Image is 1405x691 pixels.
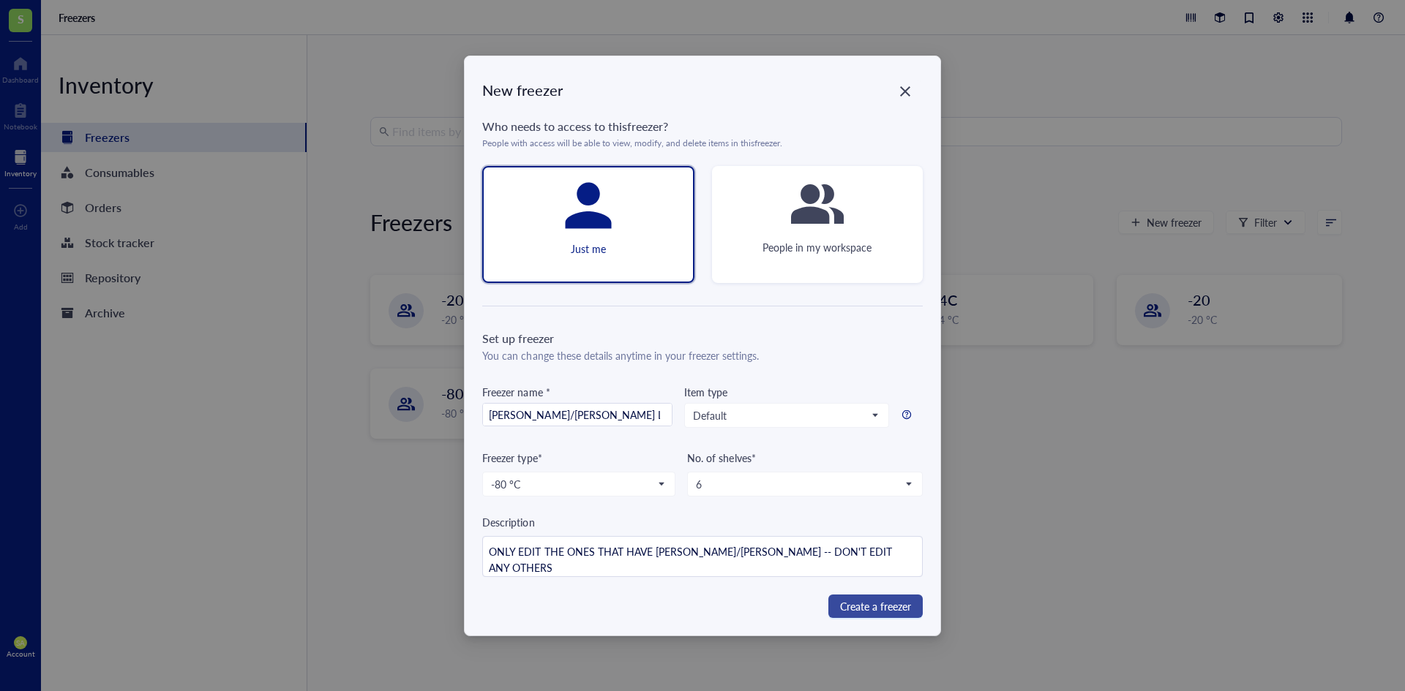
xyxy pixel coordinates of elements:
[482,330,922,347] div: Set up freezer
[840,598,911,614] span: Create a freezer
[571,241,606,257] div: Just me
[482,347,922,363] div: You can change these details anytime in your freezer settings.
[893,80,917,103] button: Close
[482,450,675,466] div: Freezer type*
[693,409,877,422] span: Default
[763,239,872,255] div: People in my workspace
[482,118,922,135] div: Who needs to access to this freezer ?
[483,404,672,427] input: Name the freezer
[482,138,922,148] div: People with access will be able to view, modify, and delete items in this freezer .
[684,384,727,400] div: Item type
[482,514,922,530] div: Description
[893,83,917,100] span: Close
[483,537,921,576] textarea: ONLY EDIT THE ONES THAT HAVE [PERSON_NAME]/[PERSON_NAME] -- DON'T EDIT ANY OTHERS
[482,384,672,400] div: Freezer name *
[482,80,922,100] div: New freezer
[828,594,923,618] button: Create a freezer
[687,450,922,466] div: No. of shelves*
[491,477,664,491] span: -80 °C
[696,477,910,491] span: 6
